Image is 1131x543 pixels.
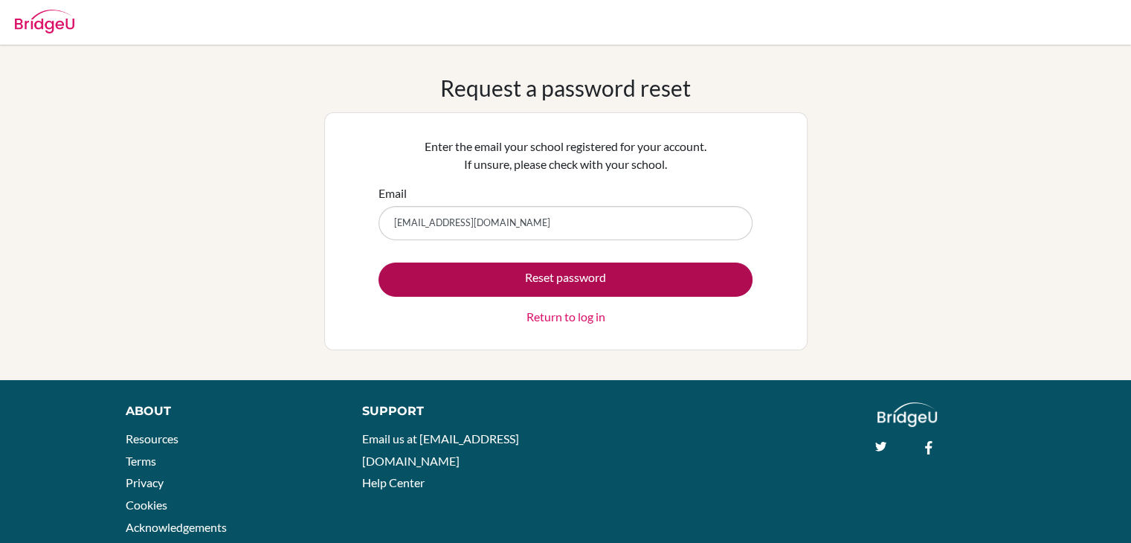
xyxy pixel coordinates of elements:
h1: Request a password reset [440,74,691,101]
a: Acknowledgements [126,520,227,534]
img: Bridge-U [15,10,74,33]
a: Email us at [EMAIL_ADDRESS][DOMAIN_NAME] [362,431,519,468]
a: Resources [126,431,178,446]
a: Help Center [362,475,425,489]
img: logo_white@2x-f4f0deed5e89b7ecb1c2cc34c3e3d731f90f0f143d5ea2071677605dd97b5244.png [877,402,938,427]
label: Email [378,184,407,202]
div: About [126,402,329,420]
a: Terms [126,454,156,468]
div: Support [362,402,550,420]
p: Enter the email your school registered for your account. If unsure, please check with your school. [378,138,753,173]
a: Privacy [126,475,164,489]
button: Reset password [378,263,753,297]
a: Cookies [126,498,167,512]
a: Return to log in [526,308,605,326]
